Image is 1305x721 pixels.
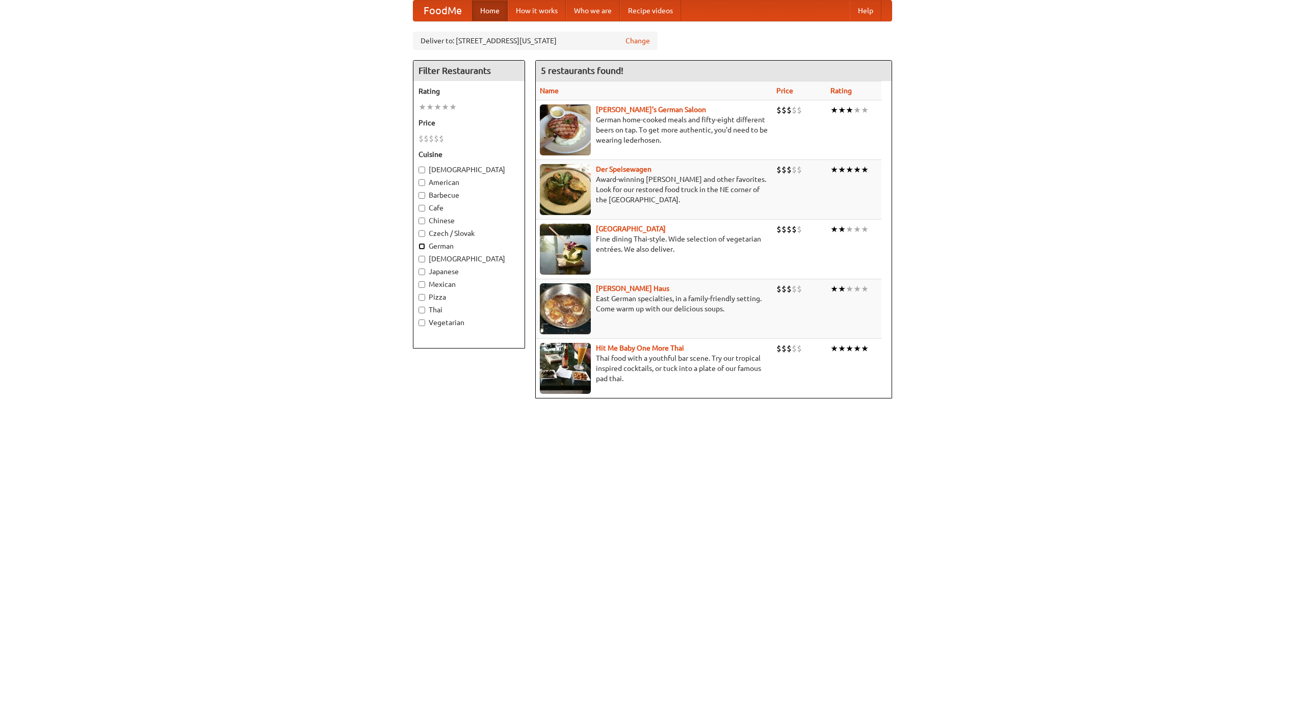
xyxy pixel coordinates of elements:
h4: Filter Restaurants [413,61,525,81]
p: Fine dining Thai-style. Wide selection of vegetarian entrées. We also deliver. [540,234,768,254]
li: ★ [861,104,869,116]
a: Help [850,1,881,21]
h5: Rating [419,86,519,96]
li: $ [776,104,781,116]
li: ★ [838,283,846,295]
li: ★ [830,104,838,116]
li: $ [781,283,787,295]
a: Change [625,36,650,46]
input: Thai [419,307,425,313]
li: ★ [861,164,869,175]
li: ★ [846,224,853,235]
label: Vegetarian [419,317,519,328]
li: $ [439,133,444,144]
input: Vegetarian [419,319,425,326]
label: Czech / Slovak [419,228,519,238]
label: Thai [419,305,519,315]
input: Chinese [419,218,425,224]
p: German home-cooked meals and fifty-eight different beers on tap. To get more authentic, you'd nee... [540,115,768,145]
input: Cafe [419,205,425,211]
img: kohlhaus.jpg [540,283,591,334]
a: Der Speisewagen [596,165,651,173]
input: German [419,243,425,250]
li: ★ [861,283,869,295]
li: ★ [853,224,861,235]
li: $ [792,343,797,354]
label: [DEMOGRAPHIC_DATA] [419,165,519,175]
p: Thai food with a youthful bar scene. Try our tropical inspired cocktails, or tuck into a plate of... [540,353,768,384]
li: ★ [861,343,869,354]
img: satay.jpg [540,224,591,275]
li: $ [792,104,797,116]
label: Japanese [419,266,519,277]
p: East German specialties, in a family-friendly setting. Come warm up with our delicious soups. [540,293,768,314]
input: Barbecue [419,192,425,199]
li: $ [776,164,781,175]
li: $ [781,104,787,116]
li: ★ [853,164,861,175]
li: $ [792,224,797,235]
li: ★ [861,224,869,235]
li: ★ [846,283,853,295]
a: [GEOGRAPHIC_DATA] [596,225,666,233]
input: Pizza [419,294,425,301]
p: Award-winning [PERSON_NAME] and other favorites. Look for our restored food truck in the NE corne... [540,174,768,205]
img: babythai.jpg [540,343,591,394]
h5: Cuisine [419,149,519,159]
label: Chinese [419,216,519,226]
input: Japanese [419,269,425,275]
label: Barbecue [419,190,519,200]
li: $ [429,133,434,144]
li: ★ [830,283,838,295]
div: Deliver to: [STREET_ADDRESS][US_STATE] [413,32,658,50]
input: [DEMOGRAPHIC_DATA] [419,167,425,173]
ng-pluralize: 5 restaurants found! [541,66,623,75]
li: $ [776,224,781,235]
label: Cafe [419,203,519,213]
a: Hit Me Baby One More Thai [596,344,684,352]
li: $ [797,164,802,175]
li: ★ [838,224,846,235]
a: [PERSON_NAME] Haus [596,284,669,292]
li: $ [434,133,439,144]
li: $ [792,283,797,295]
a: [PERSON_NAME]'s German Saloon [596,105,706,114]
li: $ [787,104,792,116]
li: $ [797,343,802,354]
a: Rating [830,87,852,95]
input: Mexican [419,281,425,288]
a: Recipe videos [620,1,681,21]
li: $ [797,283,802,295]
img: speisewagen.jpg [540,164,591,215]
label: Mexican [419,279,519,289]
a: Home [472,1,508,21]
li: ★ [846,343,853,354]
input: [DEMOGRAPHIC_DATA] [419,256,425,262]
li: ★ [846,164,853,175]
li: ★ [434,101,441,113]
li: ★ [853,283,861,295]
li: ★ [830,343,838,354]
h5: Price [419,118,519,128]
li: $ [781,224,787,235]
a: Name [540,87,559,95]
li: $ [776,343,781,354]
li: $ [781,343,787,354]
li: $ [797,104,802,116]
li: ★ [830,224,838,235]
li: ★ [419,101,426,113]
li: $ [787,283,792,295]
label: [DEMOGRAPHIC_DATA] [419,254,519,264]
a: Price [776,87,793,95]
input: Czech / Slovak [419,230,425,237]
li: $ [776,283,781,295]
li: $ [797,224,802,235]
a: FoodMe [413,1,472,21]
li: $ [787,343,792,354]
li: $ [419,133,424,144]
li: ★ [838,164,846,175]
label: German [419,241,519,251]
